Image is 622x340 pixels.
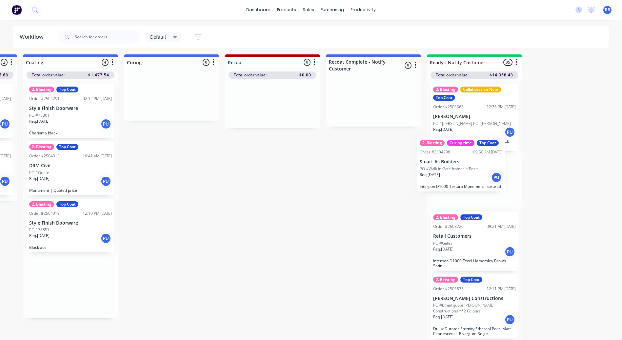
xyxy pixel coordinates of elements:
span: Default [150,33,166,40]
a: dashboard [243,5,274,15]
span: $1,477.54 [88,72,109,78]
div: sales [299,5,317,15]
input: Search for orders... [75,30,140,44]
div: Workflow [20,33,47,41]
div: purchasing [317,5,347,15]
span: Total order value: [436,72,469,78]
div: products [274,5,299,15]
img: Factory [12,5,22,15]
span: Total order value: [32,72,65,78]
span: $0.00 [299,72,311,78]
div: productivity [347,5,379,15]
span: RB [605,7,610,13]
span: $14,358.48 [490,72,513,78]
span: Total order value: [234,72,267,78]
